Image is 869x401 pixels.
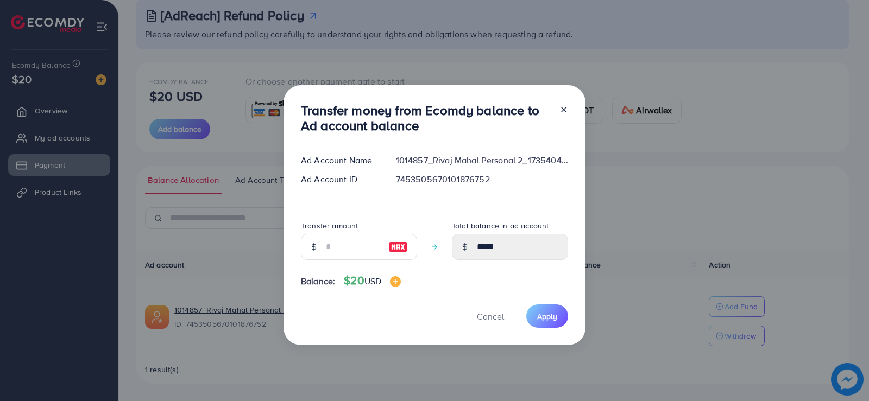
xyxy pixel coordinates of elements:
[292,173,387,186] div: Ad Account ID
[344,274,401,288] h4: $20
[301,103,551,134] h3: Transfer money from Ecomdy balance to Ad account balance
[292,154,387,167] div: Ad Account Name
[388,240,408,253] img: image
[387,154,577,167] div: 1014857_Rivaj Mahal Personal 2_1735404529188
[387,173,577,186] div: 7453505670101876752
[301,275,335,288] span: Balance:
[452,220,549,231] label: Total balance in ad account
[477,310,504,322] span: Cancel
[301,220,358,231] label: Transfer amount
[526,304,568,328] button: Apply
[364,275,381,287] span: USD
[390,276,401,287] img: image
[463,304,518,328] button: Cancel
[537,311,557,322] span: Apply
